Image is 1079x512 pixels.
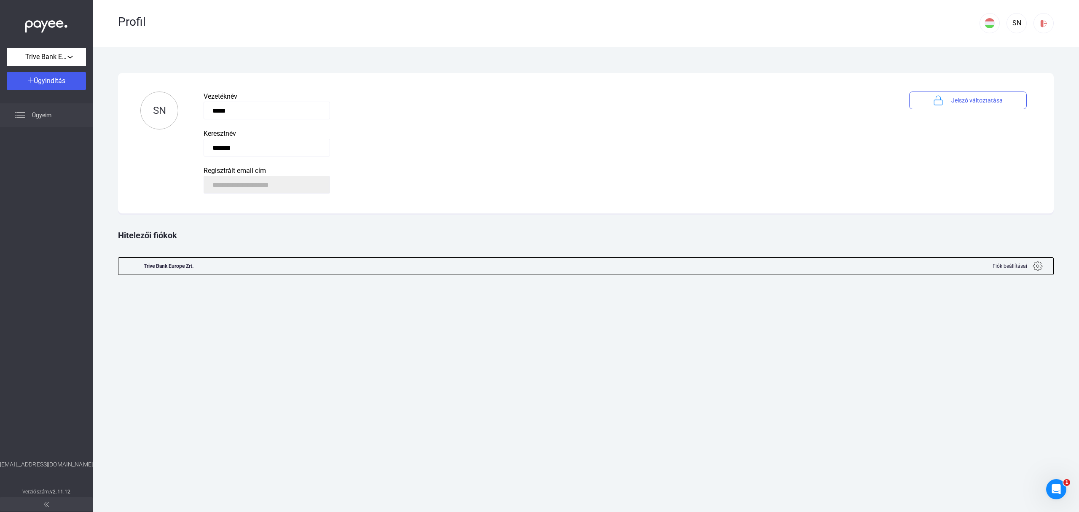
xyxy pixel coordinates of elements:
span: Trive Bank Europe Zrt. [25,52,67,62]
div: Profil [118,15,980,29]
strong: v2.11.12 [50,489,70,495]
img: lock-blue [933,95,943,105]
button: Fiók beállításai [982,258,1053,275]
button: lock-blueJelszó változtatása [909,92,1027,109]
div: Regisztrált email cím [204,166,884,176]
div: SN [1009,18,1024,28]
span: SN [153,105,166,116]
div: Hitelezői fiókok [118,218,1054,253]
img: arrow-double-left-grey.svg [44,502,49,507]
div: Trive Bank Europe Zrt. [144,258,193,275]
span: Jelszó változtatása [951,95,1003,105]
img: list.svg [15,110,25,120]
span: Ügyindítás [34,77,65,85]
span: Ügyeim [32,110,51,120]
button: HU [980,13,1000,33]
img: HU [985,18,995,28]
div: Vezetéknév [204,92,884,102]
button: Trive Bank Europe Zrt. [7,48,86,66]
div: Keresztnév [204,129,884,139]
button: SN [1007,13,1027,33]
button: SN [140,92,178,129]
button: logout-red [1033,13,1054,33]
iframe: Intercom live chat [1046,479,1066,499]
span: 1 [1063,479,1070,486]
img: logout-red [1039,19,1048,28]
img: gear.svg [1033,261,1043,271]
span: Fiók beállításai [993,261,1027,271]
button: Ügyindítás [7,72,86,90]
img: plus-white.svg [28,77,34,83]
img: white-payee-white-dot.svg [25,16,67,33]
